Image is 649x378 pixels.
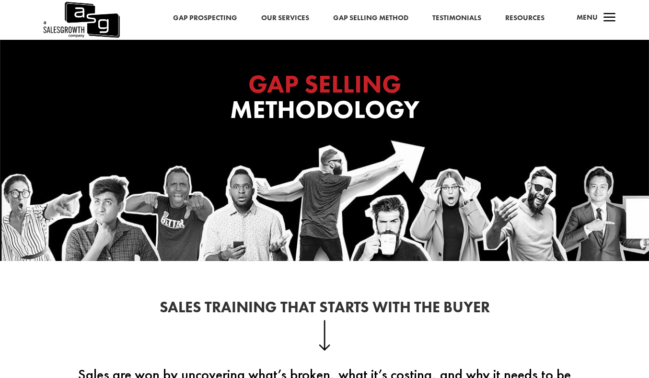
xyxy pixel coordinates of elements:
a: Gap Selling Method [333,12,408,24]
span: GAP SELLING [248,68,401,100]
span: a [600,9,619,28]
h2: Sales Training That Starts With the Buyer [66,300,583,320]
a: Our Services [261,12,309,24]
h1: Methodology [133,71,516,127]
img: down-arrow [319,320,331,351]
span: Menu [577,12,598,22]
a: Testimonials [432,12,481,24]
a: Resources [505,12,545,24]
a: Gap Prospecting [173,12,237,24]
